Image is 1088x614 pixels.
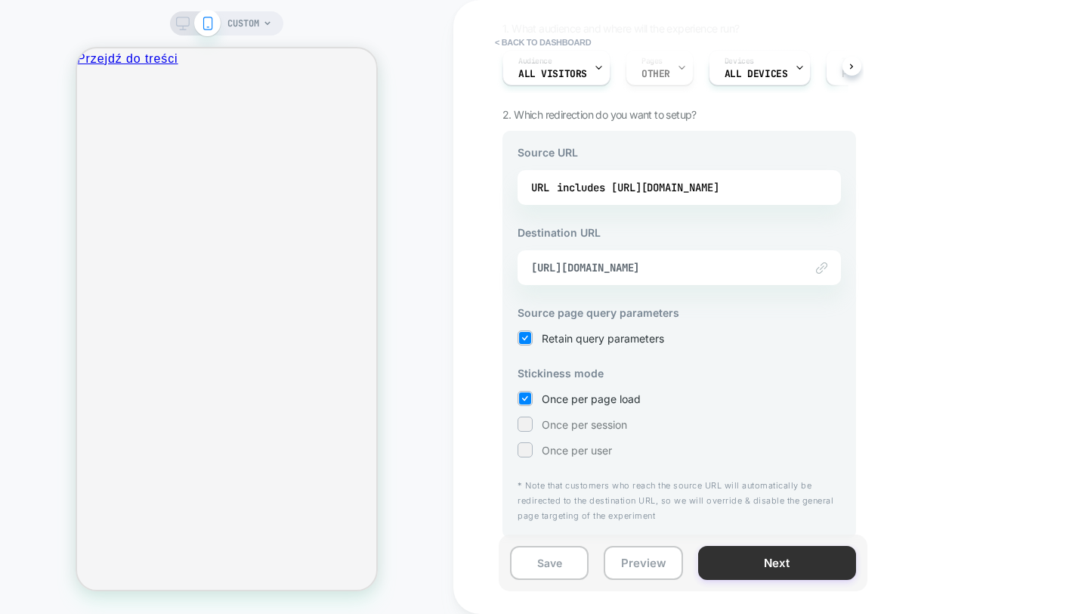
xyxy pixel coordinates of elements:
h3: Source page query parameters [518,306,841,319]
div: includes [URL][DOMAIN_NAME] [557,176,719,199]
span: Once per page load [542,392,641,405]
span: Once per user [542,444,612,457]
span: 2. Which redirection do you want to setup? [502,108,697,121]
span: CUSTOM [227,11,259,36]
div: URL [531,176,827,199]
button: Preview [604,546,682,580]
span: 1. What audience and where will the experience run? [502,22,739,35]
h3: Source URL [518,146,841,159]
h3: Stickiness mode [518,367,841,380]
span: [URL][DOMAIN_NAME] [531,261,790,274]
button: Save [510,546,589,580]
span: Page Load [842,69,893,79]
button: Next [698,546,856,580]
span: Retain query parameters [542,332,664,345]
span: All Visitors [518,69,587,79]
span: ALL DEVICES [725,69,787,79]
p: * Note that customers who reach the source URL will automatically be redirected to the destinatio... [518,479,841,523]
h3: Destination URL [518,226,841,239]
span: Once per session [542,418,627,431]
span: Trigger [842,56,871,67]
img: edit [816,262,827,274]
span: Devices [725,56,754,67]
span: Audience [518,56,552,67]
button: < back to dashboard [487,30,598,54]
